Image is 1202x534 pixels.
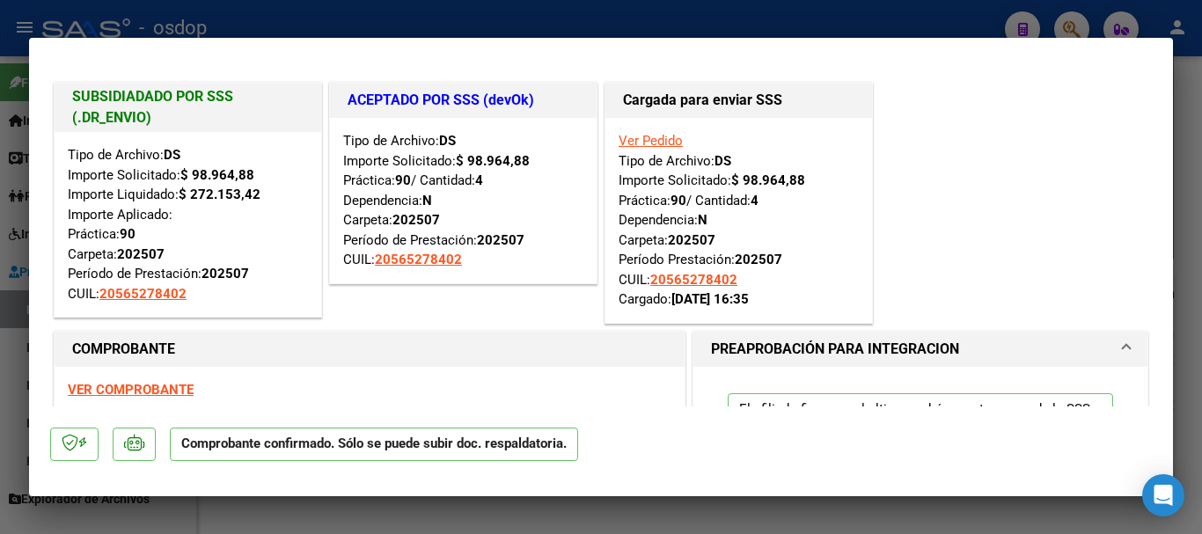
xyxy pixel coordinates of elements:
p: El afiliado figura en el ultimo padrón que tenemos de la SSS de [728,393,1113,459]
strong: 90 [671,193,686,208]
p: Comprobante confirmado. Sólo se puede subir doc. respaldatoria. [170,428,578,462]
strong: [DATE] 16:35 [671,291,749,307]
strong: 4 [751,193,759,208]
span: 20565278402 [375,252,462,267]
strong: 202507 [735,252,782,267]
strong: COMPROBANTE [72,340,175,357]
strong: 202507 [117,246,165,262]
strong: 90 [120,226,136,242]
strong: 202507 [668,232,715,248]
mat-expansion-panel-header: PREAPROBACIÓN PARA INTEGRACION [693,332,1147,367]
h1: ACEPTADO POR SSS (devOk) [348,90,579,111]
strong: 4 [475,172,483,188]
h1: SUBSIDIADADO POR SSS (.DR_ENVIO) [72,86,304,128]
span: 20565278402 [650,272,737,288]
strong: $ 272.153,42 [179,187,260,202]
strong: 90 [395,172,411,188]
strong: N [422,193,432,208]
a: Ver Pedido [619,133,683,149]
div: Tipo de Archivo: Importe Solicitado: Importe Liquidado: Importe Aplicado: Práctica: Carpeta: Perí... [68,145,308,304]
strong: DS [439,133,456,149]
div: Open Intercom Messenger [1142,474,1184,516]
div: Tipo de Archivo: Importe Solicitado: Práctica: / Cantidad: Dependencia: Carpeta: Período Prestaci... [619,131,859,310]
span: 20565278402 [99,286,187,302]
strong: $ 98.964,88 [180,167,254,183]
strong: DS [715,153,731,169]
strong: 202507 [392,212,440,228]
strong: 202507 [477,232,524,248]
strong: N [698,212,707,228]
a: VER COMPROBANTE [68,382,194,398]
h1: PREAPROBACIÓN PARA INTEGRACION [711,339,959,360]
strong: DS [164,147,180,163]
div: Tipo de Archivo: Importe Solicitado: Práctica: / Cantidad: Dependencia: Carpeta: Período de Prest... [343,131,583,270]
strong: 202507 [202,266,249,282]
strong: $ 98.964,88 [456,153,530,169]
h1: Cargada para enviar SSS [623,90,854,111]
strong: $ 98.964,88 [731,172,805,188]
